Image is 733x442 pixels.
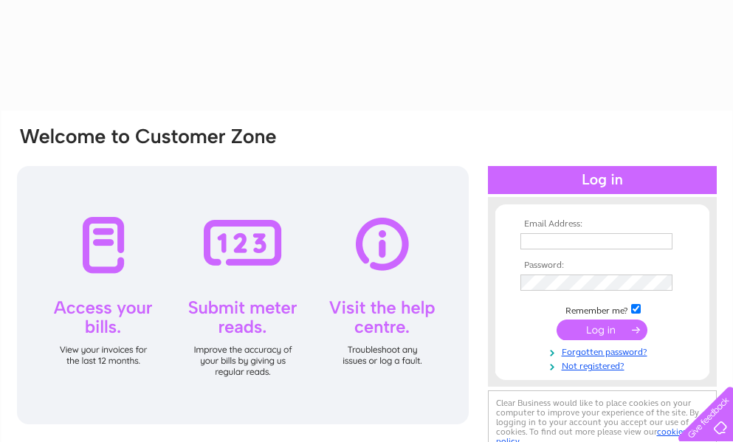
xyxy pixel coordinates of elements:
td: Remember me? [517,302,688,317]
a: Not registered? [520,358,688,372]
a: Forgotten password? [520,344,688,358]
input: Submit [557,320,647,340]
th: Email Address: [517,219,688,229]
th: Password: [517,260,688,271]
